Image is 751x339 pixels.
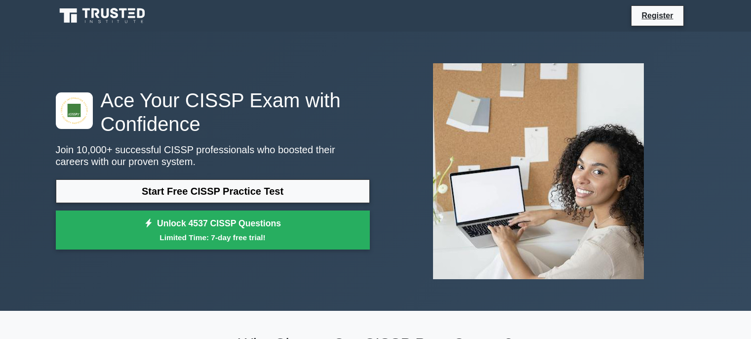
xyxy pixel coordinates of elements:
[56,211,370,250] a: Unlock 4537 CISSP QuestionsLimited Time: 7-day free trial!
[68,232,357,243] small: Limited Time: 7-day free trial!
[56,179,370,203] a: Start Free CISSP Practice Test
[56,144,370,168] p: Join 10,000+ successful CISSP professionals who boosted their careers with our proven system.
[56,88,370,136] h1: Ace Your CISSP Exam with Confidence
[635,9,679,22] a: Register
